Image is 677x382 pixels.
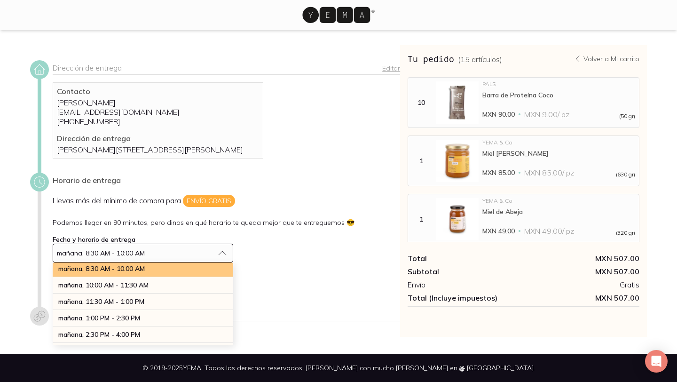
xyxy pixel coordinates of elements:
[458,55,502,64] span: ( 15 artículos )
[482,140,635,145] div: YEMA & Co
[436,198,479,240] img: Miel de Abeja
[524,168,574,177] span: MXN 85.00 / pz
[346,218,354,227] span: Sunglass
[57,249,145,257] span: mañana, 8:30 AM - 10:00 AM
[524,254,639,263] div: MXN 507.00
[57,117,259,126] p: [PHONE_NUMBER]
[57,145,259,154] p: [PERSON_NAME][STREET_ADDRESS][PERSON_NAME]
[58,264,145,273] span: mañana, 8:30 AM - 10:00 AM
[408,53,502,65] h3: Tu pedido
[524,267,639,276] div: MXN 507.00
[53,235,135,244] label: Fecha y horario de entrega
[58,281,149,289] span: mañana, 10:00 AM - 11:30 AM
[482,198,635,204] div: YEMA & Co
[53,244,233,263] button: mañana, 8:30 AM - 10:00 AM
[57,98,259,107] p: [PERSON_NAME]
[482,226,515,236] span: MXN 49.00
[410,157,433,165] div: 1
[306,364,535,372] span: [PERSON_NAME] con mucho [PERSON_NAME] en [GEOGRAPHIC_DATA].
[482,91,635,99] div: Barra de Proteína Coco
[645,350,668,373] div: Open Intercom Messenger
[524,110,569,119] span: MXN 9.00 / pz
[410,98,433,107] div: 10
[53,63,400,75] div: Dirección de entrega
[408,280,523,289] div: Envío
[58,297,144,306] span: mañana, 11:30 AM - 1:00 PM
[408,267,523,276] div: Subtotal
[616,172,635,177] span: (630 gr)
[53,263,233,345] ul: mañana, 8:30 AM - 10:00 AM
[574,55,639,63] a: Volver a Mi carrito
[53,195,400,207] p: Llevas más del mínimo de compra para
[524,280,639,289] div: Gratis
[58,314,140,322] span: mañana, 1:00 PM - 2:30 PM
[382,64,400,72] a: Editar
[53,175,400,187] div: Horario de entrega
[57,87,259,96] p: Contacto
[482,168,515,177] span: MXN 85.00
[53,218,400,227] p: Podemos llegar en 90 minutos, pero dinos en qué horario te queda mejor que te entreguemos
[58,330,140,339] span: mañana, 2:30 PM - 4:00 PM
[436,140,479,182] img: Miel de Abeja Grande
[583,55,639,63] p: Volver a Mi carrito
[524,293,639,302] span: MXN 507.00
[183,195,235,207] span: Envío gratis
[482,207,635,216] div: Miel de Abeja
[619,113,635,119] span: (50 gr)
[482,110,515,119] span: MXN 90.00
[524,226,574,236] span: MXN 49.00 / pz
[408,293,523,302] div: Total (Incluye impuestos)
[482,149,635,158] div: Miel [PERSON_NAME]
[57,134,259,143] p: Dirección de entrega
[410,215,433,223] div: 1
[482,81,635,87] div: PALS
[408,254,523,263] div: Total
[436,81,479,124] img: Barra de Proteína Coco
[57,107,259,117] p: [EMAIL_ADDRESS][DOMAIN_NAME]
[616,230,635,236] span: (320 gr)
